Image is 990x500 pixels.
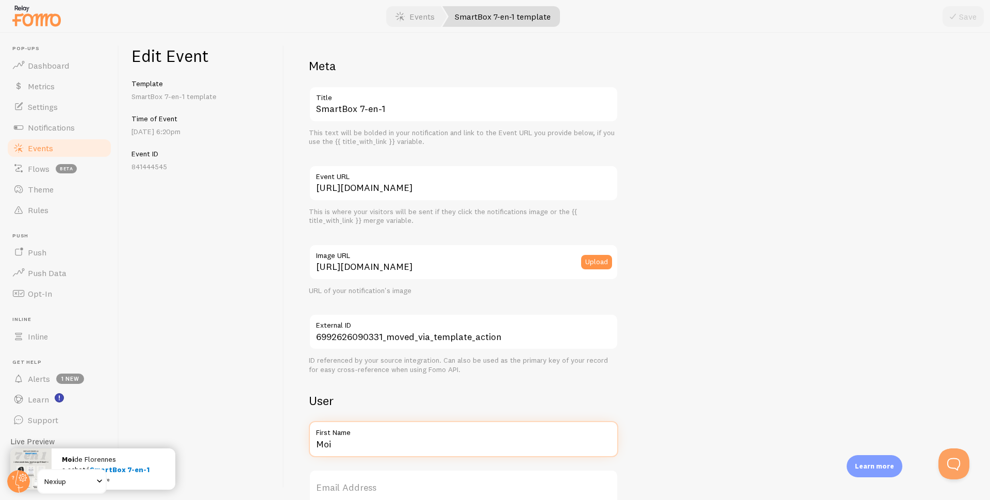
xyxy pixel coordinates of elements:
[6,242,112,263] a: Push
[581,255,612,269] button: Upload
[28,394,49,405] span: Learn
[309,165,618,183] label: Event URL
[309,207,618,225] div: This is where your visitors will be sent if they click the notifications image or the {{ title_wi...
[56,374,84,384] span: 1 new
[309,393,618,409] h2: User
[28,184,54,195] span: Theme
[6,55,112,76] a: Dashboard
[938,448,969,479] iframe: Help Scout Beacon - Open
[28,122,75,133] span: Notifications
[11,3,62,29] img: fomo-relay-logo-orange.svg
[12,45,112,52] span: Pop-ups
[55,393,64,402] svg: <p>Watch New Feature Tutorials!</p>
[28,288,52,299] span: Opt-In
[28,60,69,71] span: Dashboard
[131,79,271,88] h5: Template
[6,96,112,117] a: Settings
[131,91,271,102] p: SmartBox 7-en-1 template
[6,263,112,283] a: Push Data
[309,86,618,104] label: Title
[28,81,55,91] span: Metrics
[309,356,618,374] div: ID referenced by your source integration. Can also be used as the primary key of your record for ...
[6,410,112,430] a: Support
[847,455,902,477] div: Learn more
[28,164,49,174] span: Flows
[28,205,48,215] span: Rules
[855,461,894,471] p: Learn more
[131,126,271,137] p: [DATE] 6:20pm
[6,326,112,347] a: Inline
[309,421,618,439] label: First Name
[6,179,112,200] a: Theme
[44,475,93,488] span: Nexiup
[309,128,618,147] div: This text will be bolded in your notification and link to the Event URL you provide below, if you...
[6,76,112,96] a: Metrics
[28,143,53,153] span: Events
[56,164,77,173] span: beta
[28,268,67,278] span: Push Data
[28,415,58,425] span: Support
[6,158,112,179] a: Flows beta
[6,389,112,410] a: Learn
[6,368,112,389] a: Alerts 1 new
[28,374,50,384] span: Alerts
[12,359,112,366] span: Get Help
[28,331,48,342] span: Inline
[6,117,112,138] a: Notifications
[309,244,618,262] label: Image URL
[131,149,271,158] h5: Event ID
[309,314,618,331] label: External ID
[28,102,58,112] span: Settings
[6,283,112,304] a: Opt-In
[12,316,112,323] span: Inline
[309,58,618,74] h2: Meta
[131,45,271,67] h1: Edit Event
[6,138,112,158] a: Events
[131,162,271,172] p: 841444545
[309,286,618,296] div: URL of your notification's image
[6,200,112,220] a: Rules
[131,114,271,123] h5: Time of Event
[12,233,112,239] span: Push
[37,469,107,494] a: Nexiup
[28,247,46,257] span: Push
